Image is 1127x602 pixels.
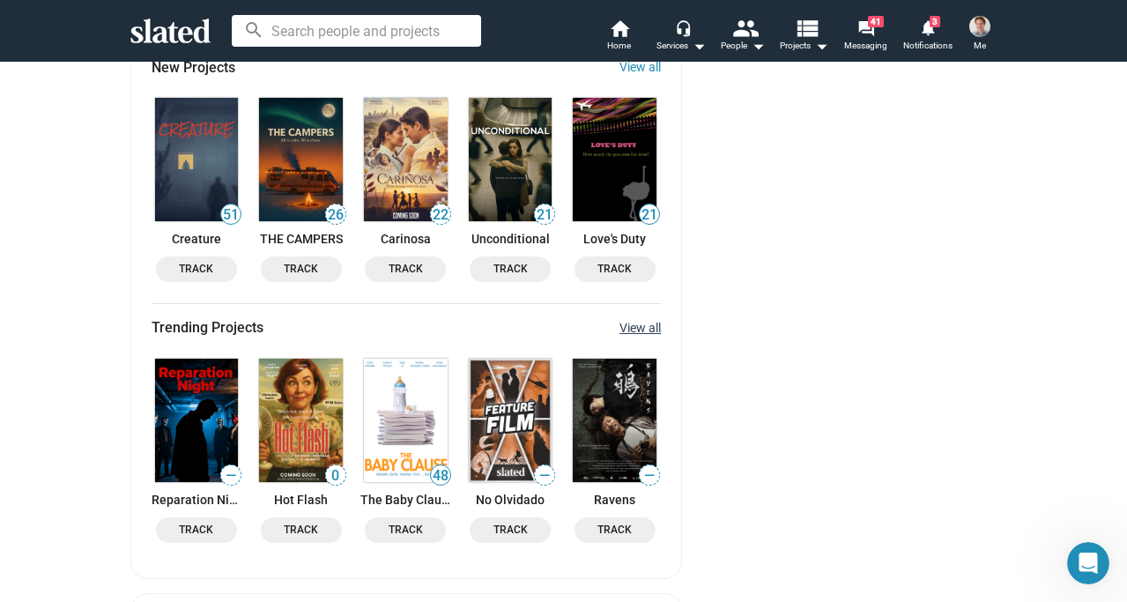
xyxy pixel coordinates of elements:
[256,355,346,486] a: Hot Flash
[431,206,450,224] span: 22
[152,94,242,225] a: Creature
[585,521,645,539] span: Track
[469,359,552,482] img: No Olvidado
[609,18,630,39] mat-icon: home
[575,517,656,543] button: Track
[774,18,835,56] button: Projects
[535,467,554,484] span: —
[221,467,241,484] span: —
[465,94,556,225] a: Unconditional
[569,94,660,225] a: Love's Duty
[650,18,712,56] button: Services
[256,493,346,507] a: Hot Flash
[569,355,660,486] a: Ravens
[897,18,959,56] a: 3Notifications
[930,16,940,27] span: 3
[364,98,448,221] img: Carinosa
[152,232,242,246] a: Creature
[573,98,656,221] img: Love's Duty
[469,98,552,221] img: Unconditional
[156,256,237,282] button: Track
[589,18,650,56] a: Home
[607,35,631,56] span: Home
[585,260,645,279] span: Track
[232,15,481,47] input: Search people and projects
[688,35,709,56] mat-icon: arrow_drop_down
[364,359,448,482] img: The Baby Clause
[431,467,450,485] span: 48
[152,58,235,77] span: New Projects
[259,359,343,482] img: Hot Flash
[256,232,346,246] a: THE CAMPERS
[261,517,342,543] button: Track
[360,232,451,246] a: Carinosa
[868,16,884,27] span: 41
[569,232,660,246] a: Love's Duty
[535,206,554,224] span: 21
[375,260,435,279] span: Track
[959,12,1001,58] button: Christian HallMe
[360,493,451,507] a: The Baby Clause
[919,19,936,35] mat-icon: notifications
[271,260,331,279] span: Track
[326,206,345,224] span: 26
[569,493,660,507] a: Ravens
[360,94,451,225] a: Carinosa
[167,260,226,279] span: Track
[480,260,540,279] span: Track
[221,206,241,224] span: 51
[721,35,765,56] div: People
[156,517,237,543] button: Track
[152,318,263,337] span: Trending Projects
[969,16,990,37] img: Christian Hall
[261,256,342,282] button: Track
[573,359,656,482] img: Ravens
[844,35,887,56] span: Messaging
[811,35,832,56] mat-icon: arrow_drop_down
[259,98,343,221] img: THE CAMPERS
[640,206,659,224] span: 21
[640,467,659,484] span: —
[903,35,953,56] span: Notifications
[656,35,706,56] div: Services
[857,19,874,36] mat-icon: forum
[575,256,656,282] button: Track
[365,256,446,282] button: Track
[167,521,226,539] span: Track
[465,232,556,246] a: Unconditional
[780,35,828,56] span: Projects
[747,35,768,56] mat-icon: arrow_drop_down
[793,15,819,41] mat-icon: view_list
[470,517,551,543] button: Track
[480,521,540,539] span: Track
[271,521,331,539] span: Track
[619,321,661,335] a: View all
[155,98,239,221] img: Creature
[974,35,986,56] span: Me
[731,15,757,41] mat-icon: people
[675,19,691,35] mat-icon: headset_mic
[256,94,346,225] a: THE CAMPERS
[326,467,345,485] span: 0
[470,256,551,282] button: Track
[619,60,661,74] a: View all
[375,521,435,539] span: Track
[155,359,239,482] img: Reparation Night
[465,493,556,507] a: No Olvidado
[152,493,242,507] a: Reparation Night
[835,18,897,56] a: 41Messaging
[365,517,446,543] button: Track
[360,355,451,486] a: The Baby Clause
[712,18,774,56] button: People
[152,355,242,486] a: Reparation Night
[1067,542,1109,584] iframe: Intercom live chat
[465,355,556,486] a: No Olvidado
